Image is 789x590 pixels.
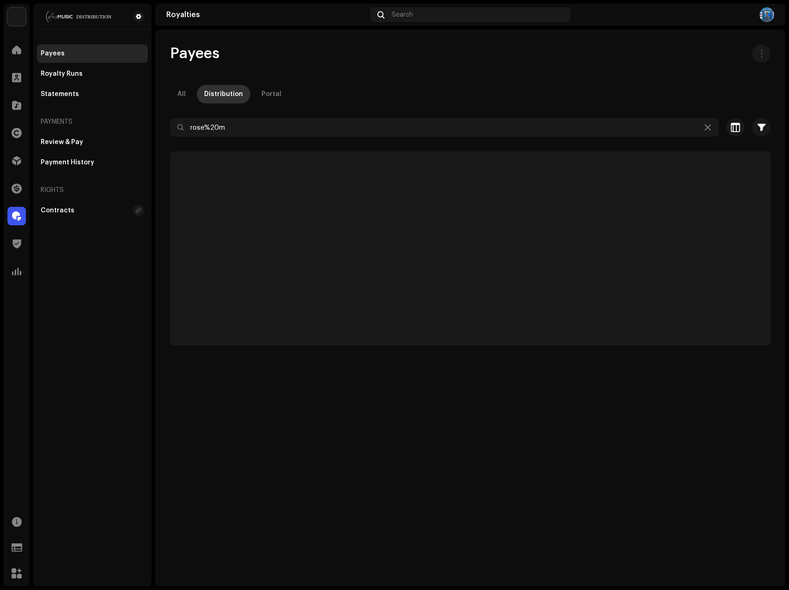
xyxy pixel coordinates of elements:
input: Search [170,118,719,137]
re-m-nav-item: Royalty Runs [37,65,148,83]
re-a-nav-header: Payments [37,111,148,133]
re-m-nav-item: Review & Pay [37,133,148,151]
re-m-nav-item: Contracts [37,201,148,220]
div: Contracts [41,207,74,214]
re-a-nav-header: Rights [37,179,148,201]
span: Payees [170,44,219,63]
re-m-nav-item: Payees [37,44,148,63]
re-m-nav-item: Payment History [37,153,148,172]
div: Distribution [204,85,243,103]
img: 68a4b677-ce15-481d-9fcd-ad75b8f38328 [41,11,118,22]
img: 5e4483b3-e6cb-4a99-9ad8-29ce9094b33b [759,7,774,22]
span: Search [392,11,413,18]
re-m-nav-item: Statements [37,85,148,103]
div: Royalties [166,11,366,18]
img: bb356b9b-6e90-403f-adc8-c282c7c2e227 [7,7,26,26]
div: Statements [41,90,79,98]
div: Portal [261,85,281,103]
div: Payment History [41,159,94,166]
div: Royalty Runs [41,70,83,78]
div: All [177,85,186,103]
div: Payees [41,50,65,57]
div: Review & Pay [41,138,83,146]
